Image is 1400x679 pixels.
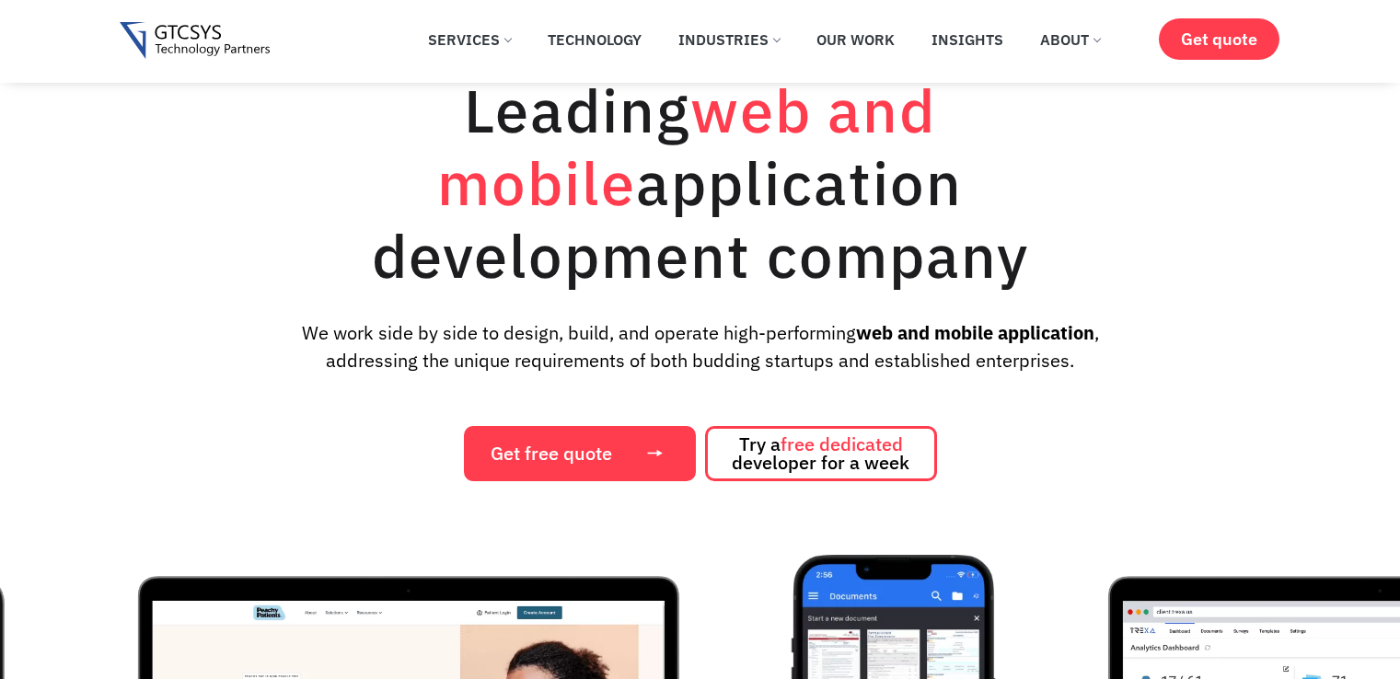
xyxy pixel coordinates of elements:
[1181,29,1257,49] span: Get quote
[918,19,1017,60] a: Insights
[803,19,908,60] a: Our Work
[705,426,937,481] a: Try afree dedicated developer for a week
[856,320,1094,345] strong: web and mobile application
[271,319,1128,374] p: We work side by side to design, build, and operate high-performing , addressing the unique requir...
[464,426,696,481] a: Get free quote
[437,71,936,222] span: web and mobile
[120,22,270,60] img: Gtcsys logo
[286,74,1115,292] h1: Leading application development company
[1026,19,1114,60] a: About
[781,432,903,456] span: free dedicated
[414,19,525,60] a: Services
[665,19,793,60] a: Industries
[732,435,909,472] span: Try a developer for a week
[1159,18,1279,60] a: Get quote
[534,19,655,60] a: Technology
[491,444,612,463] span: Get free quote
